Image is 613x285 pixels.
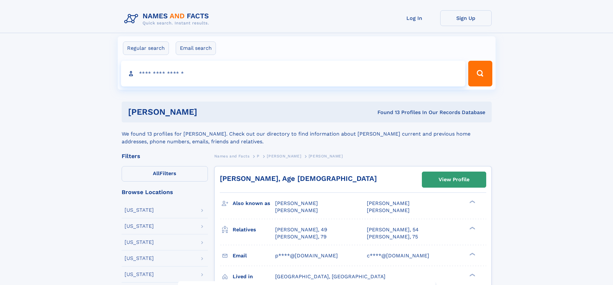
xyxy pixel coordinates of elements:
[176,41,216,55] label: Email search
[367,226,419,233] a: [PERSON_NAME], 54
[153,170,160,176] span: All
[123,41,169,55] label: Regular search
[125,224,154,229] div: [US_STATE]
[257,154,260,158] span: P
[121,61,466,86] input: search input
[439,172,469,187] div: View Profile
[233,250,275,261] h3: Email
[122,189,208,195] div: Browse Locations
[267,154,301,158] span: [PERSON_NAME]
[468,226,476,230] div: ❯
[309,154,343,158] span: [PERSON_NAME]
[125,272,154,277] div: [US_STATE]
[220,174,377,183] a: [PERSON_NAME], Age [DEMOGRAPHIC_DATA]
[367,233,418,240] a: [PERSON_NAME], 75
[122,10,214,28] img: Logo Names and Facts
[125,240,154,245] div: [US_STATE]
[233,224,275,235] h3: Relatives
[275,233,327,240] a: [PERSON_NAME], 79
[125,208,154,213] div: [US_STATE]
[468,61,492,86] button: Search Button
[468,252,476,256] div: ❯
[233,198,275,209] h3: Also known as
[468,273,476,277] div: ❯
[275,207,318,213] span: [PERSON_NAME]
[367,200,410,206] span: [PERSON_NAME]
[233,271,275,282] h3: Lived in
[122,153,208,159] div: Filters
[275,273,385,280] span: [GEOGRAPHIC_DATA], [GEOGRAPHIC_DATA]
[128,108,287,116] h1: [PERSON_NAME]
[468,200,476,204] div: ❯
[122,122,492,146] div: We found 13 profiles for [PERSON_NAME]. Check out our directory to find information about [PERSON...
[422,172,486,187] a: View Profile
[389,10,440,26] a: Log In
[125,256,154,261] div: [US_STATE]
[122,166,208,182] label: Filters
[275,226,327,233] a: [PERSON_NAME], 49
[440,10,492,26] a: Sign Up
[214,152,250,160] a: Names and Facts
[275,200,318,206] span: [PERSON_NAME]
[267,152,301,160] a: [PERSON_NAME]
[257,152,260,160] a: P
[367,207,410,213] span: [PERSON_NAME]
[287,109,485,116] div: Found 13 Profiles In Our Records Database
